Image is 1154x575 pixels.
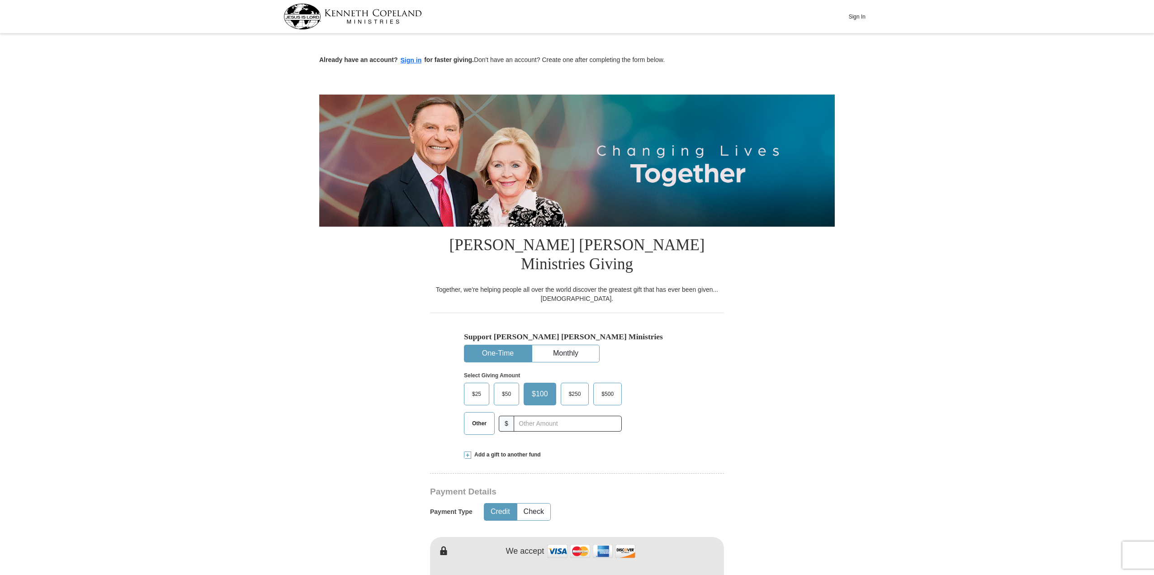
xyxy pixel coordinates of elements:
span: $ [499,416,514,432]
h3: Payment Details [430,487,661,497]
h4: We accept [506,546,544,556]
button: Monthly [532,345,599,362]
strong: Already have an account? for faster giving. [319,56,474,63]
img: kcm-header-logo.svg [284,4,422,29]
span: $500 [597,387,618,401]
button: Sign In [843,10,870,24]
h5: Payment Type [430,508,473,516]
input: Other Amount [514,416,622,432]
button: Check [517,504,550,520]
span: Other [468,417,491,430]
h1: [PERSON_NAME] [PERSON_NAME] Ministries Giving [430,227,724,285]
p: Don't have an account? Create one after completing the form below. [319,55,835,66]
button: Credit [484,504,516,520]
h5: Support [PERSON_NAME] [PERSON_NAME] Ministries [464,332,690,342]
span: $25 [468,387,486,401]
span: $50 [497,387,516,401]
button: One-Time [464,345,531,362]
img: credit cards accepted [546,542,637,561]
span: $250 [564,387,586,401]
span: Add a gift to another fund [471,451,541,459]
span: $100 [527,387,553,401]
strong: Select Giving Amount [464,372,520,379]
button: Sign in [398,55,425,66]
div: Together, we're helping people all over the world discover the greatest gift that has ever been g... [430,285,724,303]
